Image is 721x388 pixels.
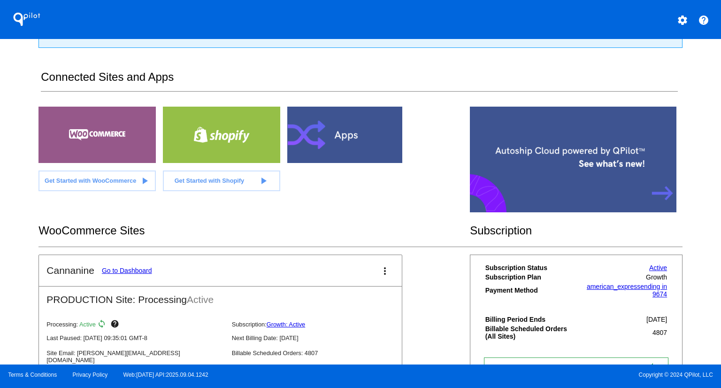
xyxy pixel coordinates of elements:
span: Get Started with Shopify [175,177,245,184]
span: Active [79,321,96,328]
a: Active [649,264,667,272]
p: Billable Scheduled Orders: 4807 [232,349,409,357]
a: Terms & Conditions [8,372,57,378]
mat-icon: settings [677,15,688,26]
h2: Cannanine [46,265,94,276]
a: Privacy Policy [73,372,108,378]
a: Get Started with WooCommerce [38,171,156,191]
mat-icon: sync [647,363,659,374]
h2: PRODUCTION Site: Processing [39,287,402,305]
th: Subscription Plan [485,273,576,281]
span: active! [538,365,564,372]
p: Processing: [46,319,224,331]
mat-icon: play_arrow [258,175,269,186]
a: Go to Dashboard [102,267,152,274]
th: Subscription Status [485,264,576,272]
span: Get Started with WooCommerce [45,177,136,184]
mat-icon: more_vert [379,265,391,277]
p: Site Email: [PERSON_NAME][EMAIL_ADDRESS][DOMAIN_NAME] [46,349,224,364]
mat-icon: play_arrow [139,175,150,186]
h2: Connected Sites and Apps [41,70,677,92]
mat-icon: help [110,319,122,331]
h1: QPilot [8,10,46,29]
p: Last Paused: [DATE] 09:35:01 GMT-8 [46,334,224,341]
a: american_expressending in 9674 [587,283,667,298]
h2: WooCommerce Sites [38,224,470,237]
p: Next Billing Date: [DATE] [232,334,409,341]
a: Web:[DATE] API:2025.09.04.1242 [123,372,208,378]
span: 4807 [652,329,667,336]
a: Your account isactive! sync [484,357,668,379]
th: Billing Period Ends [485,315,576,324]
span: Growth [646,273,667,281]
th: Billable Scheduled Orders (All Sites) [485,325,576,341]
th: Payment Method [485,282,576,298]
a: Get Started with Shopify [163,171,280,191]
span: american_express [587,283,640,290]
span: Your account is [494,365,569,372]
mat-icon: help [698,15,709,26]
mat-icon: sync [97,319,108,331]
a: Growth: Active [267,321,306,328]
p: Subscription: [232,321,409,328]
span: [DATE] [646,316,667,323]
span: Active [187,294,214,305]
h2: Subscription [470,224,683,237]
span: Copyright © 2024 QPilot, LLC [368,372,713,378]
